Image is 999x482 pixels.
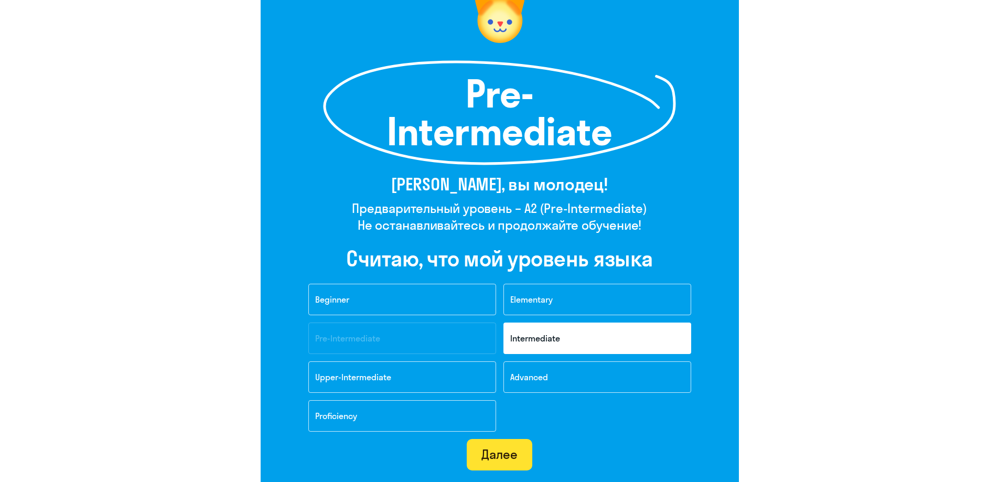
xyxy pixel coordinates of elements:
[481,446,518,463] div: Далее
[315,372,391,382] span: Upper-Intermediate
[308,361,496,393] button: Upper-Intermediate
[510,372,548,382] span: Advanced
[308,400,496,432] button: Proficiency
[315,411,357,421] span: Proficiency
[308,284,496,315] button: Beginner
[503,361,691,393] button: Advanced
[503,284,691,315] button: Elementary
[352,174,647,195] h3: [PERSON_NAME], вы молодец!
[352,217,647,233] h4: Не останавливайтесь и продолжайте обучение!
[467,439,532,470] button: Далее
[352,200,647,217] h4: Предварительный уровень – A2 (Pre-Intermediate)
[379,75,620,151] h1: Pre-Intermediate
[315,294,349,305] span: Beginner
[346,246,653,271] h2: Cчитаю, что мой уровень языка
[510,294,553,305] span: Elementary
